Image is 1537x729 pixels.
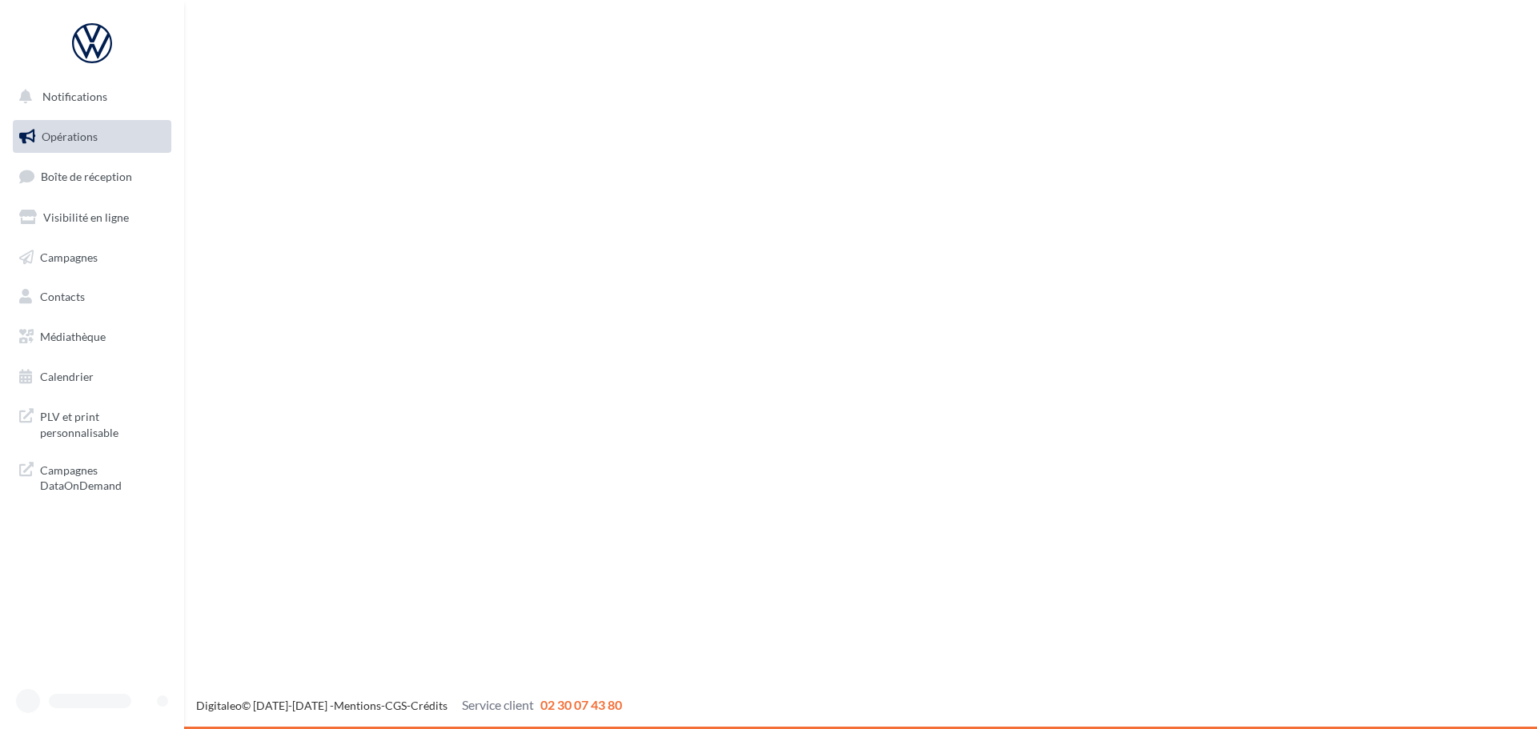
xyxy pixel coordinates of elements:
a: Calendrier [10,360,175,394]
a: Digitaleo [196,699,242,712]
span: Notifications [42,90,107,103]
a: Boîte de réception [10,159,175,194]
span: Opérations [42,130,98,143]
a: Médiathèque [10,320,175,354]
span: © [DATE]-[DATE] - - - [196,699,622,712]
span: Contacts [40,290,85,303]
span: Calendrier [40,370,94,383]
a: PLV et print personnalisable [10,399,175,447]
button: Notifications [10,80,168,114]
a: Opérations [10,120,175,154]
a: Contacts [10,280,175,314]
span: Visibilité en ligne [43,210,129,224]
a: Visibilité en ligne [10,201,175,234]
a: CGS [385,699,407,712]
a: Campagnes [10,241,175,274]
a: Campagnes DataOnDemand [10,453,175,500]
span: Boîte de réception [41,170,132,183]
span: Médiathèque [40,330,106,343]
span: 02 30 07 43 80 [540,697,622,712]
a: Crédits [411,699,447,712]
span: Campagnes DataOnDemand [40,459,165,494]
span: PLV et print personnalisable [40,406,165,440]
span: Campagnes [40,250,98,263]
a: Mentions [334,699,381,712]
span: Service client [462,697,534,712]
